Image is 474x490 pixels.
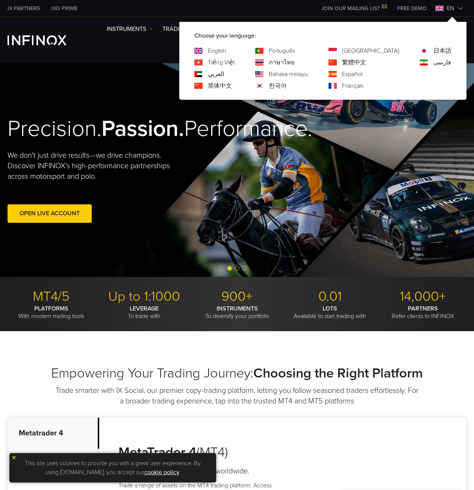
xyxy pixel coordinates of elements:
[34,305,68,312] strong: PLATFORMS
[8,115,214,143] h2: Precision. Performance.
[100,305,188,320] p: To trade with
[392,5,432,12] a: INFINOX MENU
[8,288,95,305] p: MT4/5
[342,81,363,90] a: Language
[315,5,392,12] a: JOIN OUR MAILING LIST
[8,305,95,320] p: With modern trading tools
[13,457,212,479] p: This site uses cookies to provide you with a great user experience. By using [DOMAIN_NAME], you a...
[11,455,17,460] img: yellow close icon
[101,115,184,142] strong: Passion.
[45,5,83,12] a: INFINOX
[227,266,232,271] span: Go to slide 1
[217,305,258,312] strong: INSTRUMENTS
[193,305,280,320] p: To diversify your portfolio
[55,385,419,406] p: Trade smarter with IX Social, our premier copy-trading platform, letting you follow seasoned trad...
[235,266,239,271] span: Go to slide 2
[269,70,308,79] a: Language
[8,150,173,182] p: We don't just drive results—we drive champions. Discover INFINOX’s high-performance partnerships ...
[118,444,197,460] strong: MetaTrader 4
[107,24,153,33] a: Instruments
[444,4,457,13] span: en
[8,35,84,45] a: INFINOX Logo
[433,58,451,67] a: Language
[8,204,92,223] a: Open Live Account
[193,288,280,305] p: 900+
[208,58,235,67] a: Language
[130,305,159,312] strong: LEVERAGE
[194,31,451,40] p: Choose your language:
[144,469,179,476] a: cookie policy
[118,444,272,461] h3: (MT4)
[8,365,466,382] h2: Empowering Your Trading Journey:
[208,46,226,55] a: Language
[8,449,99,480] p: Metatrader 5
[433,46,451,55] a: Language
[2,5,45,12] a: INFINOX
[342,70,362,79] a: Language
[269,58,294,67] a: Language
[208,70,224,79] a: Language
[269,81,287,90] a: Language
[269,46,295,55] a: Language
[208,81,232,90] a: Language
[342,58,366,67] a: Language
[162,24,194,33] a: TRADING
[242,266,247,271] span: Go to slide 3
[286,288,374,305] p: 0.01
[8,418,99,449] p: Metatrader 4
[286,305,374,320] p: Available to start trading with
[342,46,399,55] a: Language
[100,288,188,305] p: Up to 1:1000
[253,365,423,381] strong: Choosing the Right Platform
